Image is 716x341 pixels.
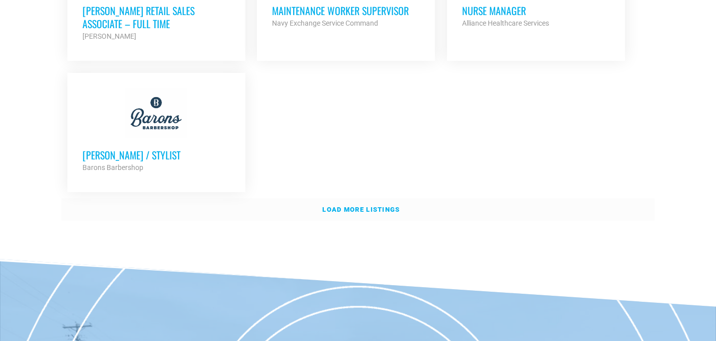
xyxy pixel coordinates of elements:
h3: Nurse Manager [462,4,610,17]
h3: MAINTENANCE WORKER SUPERVISOR [272,4,420,17]
h3: [PERSON_NAME] Retail Sales Associate – Full Time [82,4,230,30]
a: [PERSON_NAME] / Stylist Barons Barbershop [67,73,245,189]
strong: Navy Exchange Service Command [272,19,378,27]
strong: Alliance Healthcare Services [462,19,549,27]
strong: Barons Barbershop [82,163,143,172]
strong: Load more listings [322,206,400,213]
a: Load more listings [61,198,655,221]
h3: [PERSON_NAME] / Stylist [82,148,230,161]
strong: [PERSON_NAME] [82,32,136,40]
